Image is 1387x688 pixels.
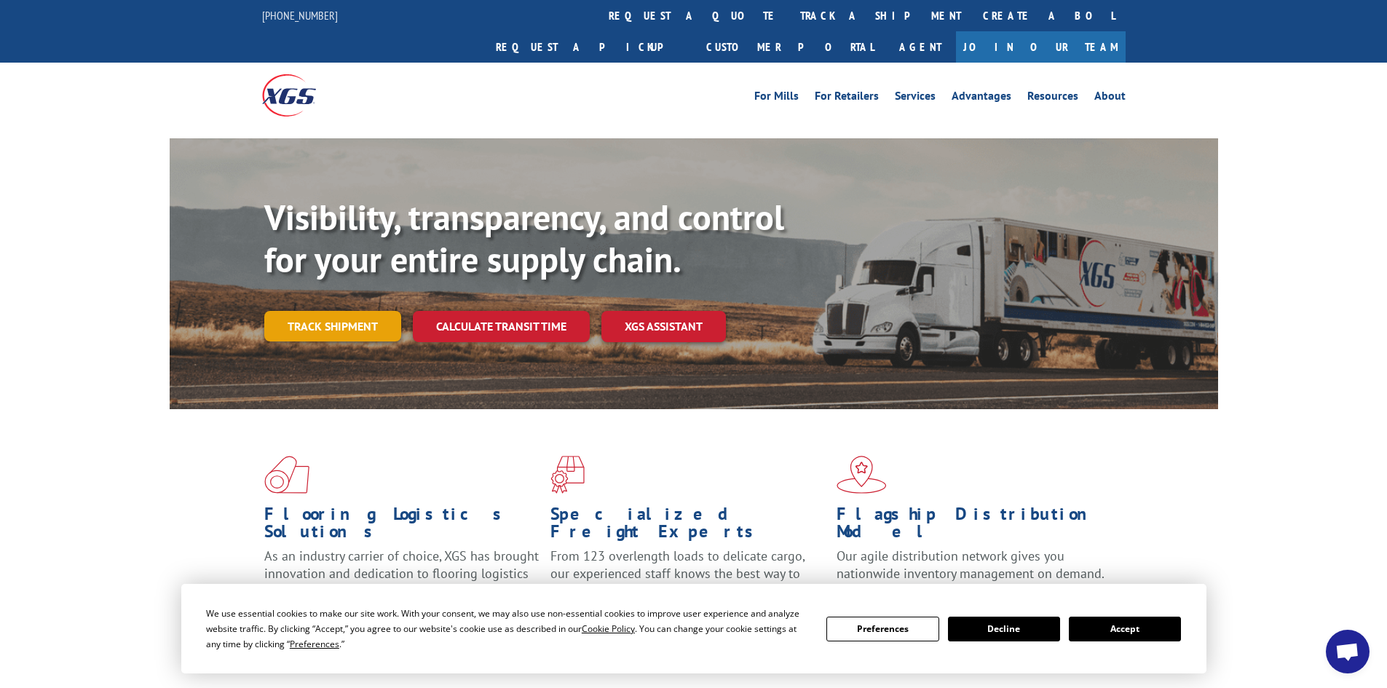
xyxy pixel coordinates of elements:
div: We use essential cookies to make our site work. With your consent, we may also use non-essential ... [206,606,809,652]
button: Decline [948,617,1060,641]
h1: Flagship Distribution Model [837,505,1112,547]
button: Preferences [826,617,939,641]
a: For Mills [754,90,799,106]
a: Advantages [952,90,1011,106]
span: Cookie Policy [582,622,635,635]
a: Resources [1027,90,1078,106]
span: Preferences [290,638,339,650]
a: XGS ASSISTANT [601,311,726,342]
a: For Retailers [815,90,879,106]
a: About [1094,90,1126,106]
div: Cookie Consent Prompt [181,584,1206,673]
span: Our agile distribution network gives you nationwide inventory management on demand. [837,547,1105,582]
div: Open chat [1326,630,1370,673]
a: [PHONE_NUMBER] [262,8,338,23]
h1: Specialized Freight Experts [550,505,826,547]
a: Customer Portal [695,31,885,63]
img: xgs-icon-flagship-distribution-model-red [837,456,887,494]
a: Request a pickup [485,31,695,63]
a: Calculate transit time [413,311,590,342]
a: Agent [885,31,956,63]
img: xgs-icon-total-supply-chain-intelligence-red [264,456,309,494]
a: Track shipment [264,311,401,341]
img: xgs-icon-focused-on-flooring-red [550,456,585,494]
p: From 123 overlength loads to delicate cargo, our experienced staff knows the best way to move you... [550,547,826,612]
b: Visibility, transparency, and control for your entire supply chain. [264,194,784,282]
h1: Flooring Logistics Solutions [264,505,540,547]
button: Accept [1069,617,1181,641]
a: Services [895,90,936,106]
a: Join Our Team [956,31,1126,63]
span: As an industry carrier of choice, XGS has brought innovation and dedication to flooring logistics... [264,547,539,599]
